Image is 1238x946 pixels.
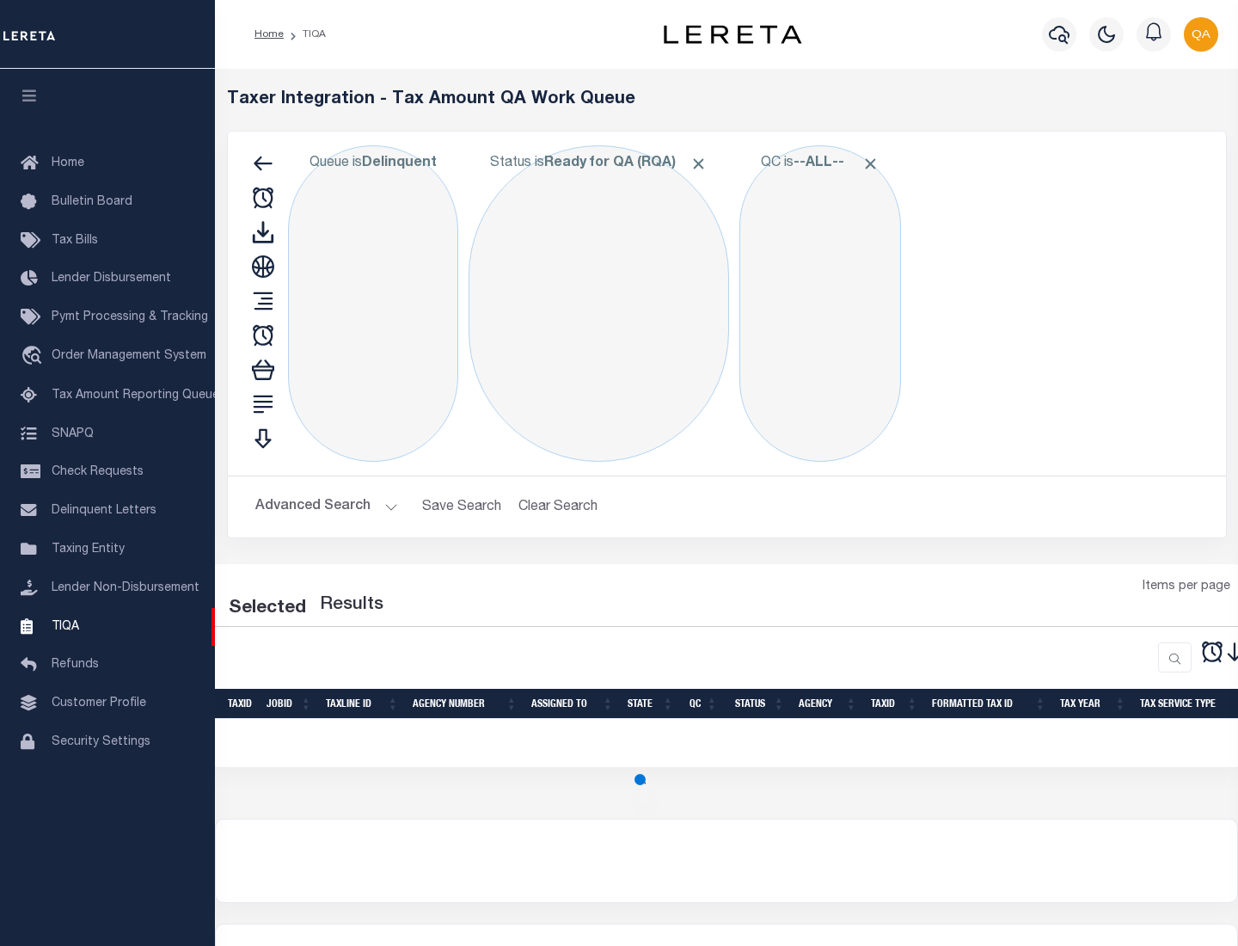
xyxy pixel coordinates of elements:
th: Agency [792,689,864,719]
span: Security Settings [52,736,150,748]
span: Click to Remove [861,155,879,173]
h5: Taxer Integration - Tax Amount QA Work Queue [227,89,1227,110]
div: Click to Edit [288,145,458,462]
th: Tax Year [1053,689,1133,719]
b: --ALL-- [794,157,844,170]
i: travel_explore [21,346,48,368]
span: Tax Amount Reporting Queue [52,390,219,402]
th: Formatted Tax ID [925,689,1053,719]
span: Taxing Entity [52,544,125,556]
button: Clear Search [512,490,605,524]
img: svg+xml;base64,PHN2ZyB4bWxucz0iaHR0cDovL3d3dy53My5vcmcvMjAwMC9zdmciIHBvaW50ZXItZXZlbnRzPSJub25lIi... [1184,17,1218,52]
div: Selected [229,595,306,623]
th: Status [725,689,792,719]
a: Home [254,29,284,40]
span: Delinquent Letters [52,505,156,517]
button: Save Search [412,490,512,524]
th: State [621,689,681,719]
span: Tax Bills [52,235,98,247]
span: Refunds [52,659,99,671]
span: Order Management System [52,350,206,362]
b: Delinquent [362,157,437,170]
span: Check Requests [52,466,144,478]
th: TaxLine ID [319,689,406,719]
span: Bulletin Board [52,196,132,208]
span: Lender Non-Disbursement [52,582,199,594]
b: Ready for QA (RQA) [544,157,708,170]
div: Click to Edit [469,145,729,462]
span: SNAPQ [52,427,94,439]
button: Advanced Search [255,490,398,524]
th: Agency Number [406,689,524,719]
div: Click to Edit [739,145,901,462]
span: TIQA [52,620,79,632]
span: Items per page [1143,578,1230,597]
th: Assigned To [524,689,621,719]
th: TaxID [864,689,925,719]
span: Customer Profile [52,697,146,709]
li: TIQA [284,27,326,42]
span: Home [52,157,84,169]
th: TaxID [221,689,260,719]
span: Pymt Processing & Tracking [52,311,208,323]
span: Click to Remove [689,155,708,173]
span: Lender Disbursement [52,273,171,285]
th: JobID [260,689,319,719]
img: logo-dark.svg [664,25,801,44]
th: QC [681,689,725,719]
label: Results [320,592,383,619]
